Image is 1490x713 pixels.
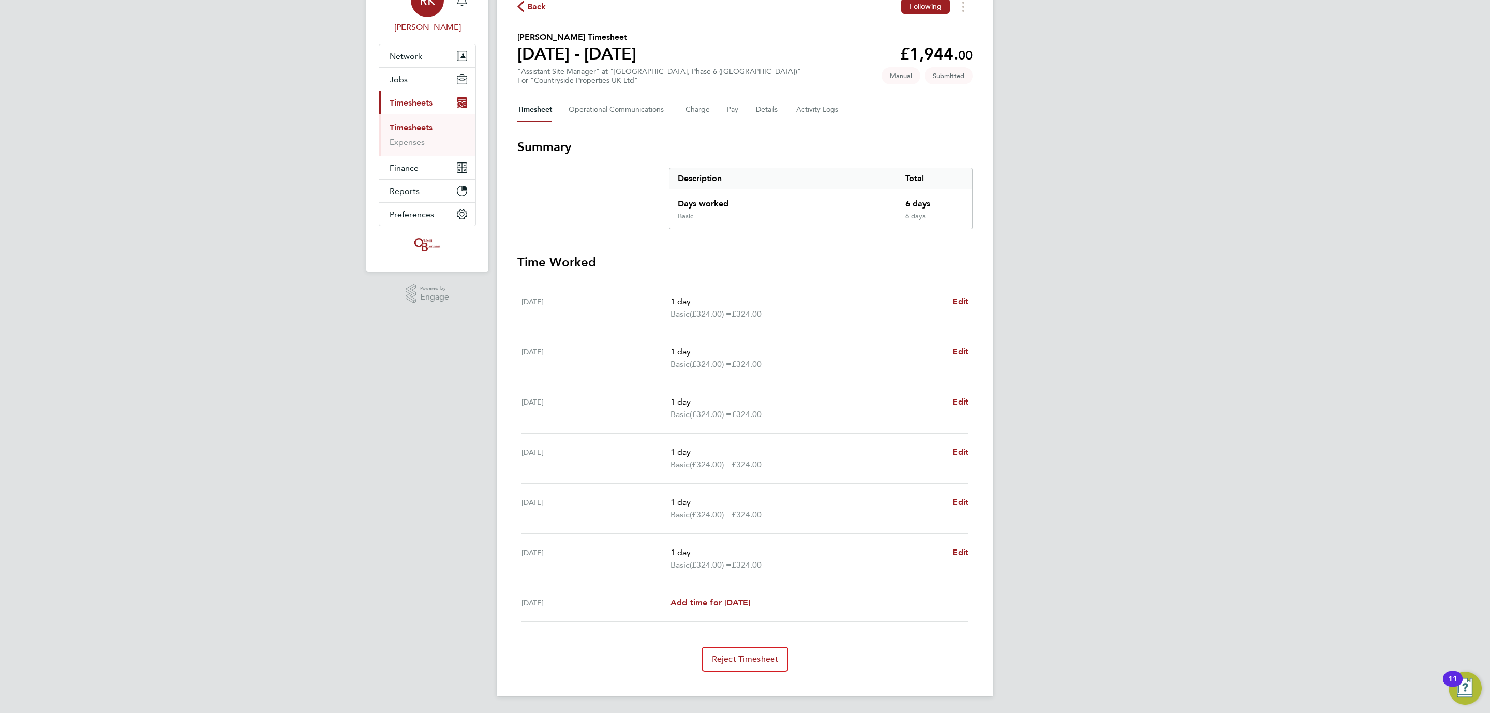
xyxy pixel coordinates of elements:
[521,597,671,609] div: [DATE]
[379,91,475,114] button: Timesheets
[669,189,897,212] div: Days worked
[952,447,969,457] span: Edit
[527,1,546,13] span: Back
[690,510,732,519] span: (£324.00) =
[671,546,944,559] p: 1 day
[521,396,671,421] div: [DATE]
[671,458,690,471] span: Basic
[671,496,944,509] p: 1 day
[732,409,762,419] span: £324.00
[379,114,475,156] div: Timesheets
[406,284,450,304] a: Powered byEngage
[521,496,671,521] div: [DATE]
[390,75,408,84] span: Jobs
[379,236,476,253] a: Go to home page
[690,459,732,469] span: (£324.00) =
[671,346,944,358] p: 1 day
[379,203,475,226] button: Preferences
[952,296,969,306] span: Edit
[897,212,972,229] div: 6 days
[900,44,973,64] app-decimal: £1,944.
[882,67,920,84] span: This timesheet was manually created.
[521,295,671,320] div: [DATE]
[910,2,942,11] span: Following
[521,546,671,571] div: [DATE]
[732,510,762,519] span: £324.00
[756,97,780,122] button: Details
[420,284,449,293] span: Powered by
[517,139,973,672] section: Timesheet
[379,44,475,67] button: Network
[958,48,973,63] span: 00
[569,97,669,122] button: Operational Communications
[678,212,693,220] div: Basic
[897,168,972,189] div: Total
[952,496,969,509] a: Edit
[517,139,973,155] h3: Summary
[952,397,969,407] span: Edit
[521,346,671,370] div: [DATE]
[390,163,419,173] span: Finance
[420,293,449,302] span: Engage
[671,295,944,308] p: 1 day
[390,123,433,132] a: Timesheets
[390,137,425,147] a: Expenses
[669,168,897,189] div: Description
[390,98,433,108] span: Timesheets
[925,67,973,84] span: This timesheet is Submitted.
[732,560,762,570] span: £324.00
[690,409,732,419] span: (£324.00) =
[390,210,434,219] span: Preferences
[517,31,636,43] h2: [PERSON_NAME] Timesheet
[390,186,420,196] span: Reports
[671,408,690,421] span: Basic
[379,156,475,179] button: Finance
[686,97,710,122] button: Charge
[671,509,690,521] span: Basic
[517,43,636,64] h1: [DATE] - [DATE]
[671,598,750,607] span: Add time for [DATE]
[952,546,969,559] a: Edit
[952,346,969,358] a: Edit
[517,67,801,85] div: "Assistant Site Manager" at "[GEOGRAPHIC_DATA], Phase 6 ([GEOGRAPHIC_DATA])"
[897,189,972,212] div: 6 days
[671,358,690,370] span: Basic
[671,396,944,408] p: 1 day
[690,309,732,319] span: (£324.00) =
[671,446,944,458] p: 1 day
[952,446,969,458] a: Edit
[690,560,732,570] span: (£324.00) =
[712,654,779,664] span: Reject Timesheet
[390,51,422,61] span: Network
[1449,672,1482,705] button: Open Resource Center, 11 new notifications
[727,97,739,122] button: Pay
[379,68,475,91] button: Jobs
[671,559,690,571] span: Basic
[379,21,476,34] span: Reece Kershaw
[952,547,969,557] span: Edit
[521,446,671,471] div: [DATE]
[732,359,762,369] span: £324.00
[671,597,750,609] a: Add time for [DATE]
[517,254,973,271] h3: Time Worked
[671,308,690,320] span: Basic
[379,180,475,202] button: Reports
[517,97,552,122] button: Timesheet
[732,309,762,319] span: £324.00
[952,497,969,507] span: Edit
[952,295,969,308] a: Edit
[796,97,840,122] button: Activity Logs
[690,359,732,369] span: (£324.00) =
[702,647,789,672] button: Reject Timesheet
[952,347,969,356] span: Edit
[412,236,442,253] img: oneillandbrennan-logo-retina.png
[669,168,973,229] div: Summary
[952,396,969,408] a: Edit
[517,76,801,85] div: For "Countryside Properties UK Ltd"
[1448,679,1457,692] div: 11
[732,459,762,469] span: £324.00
